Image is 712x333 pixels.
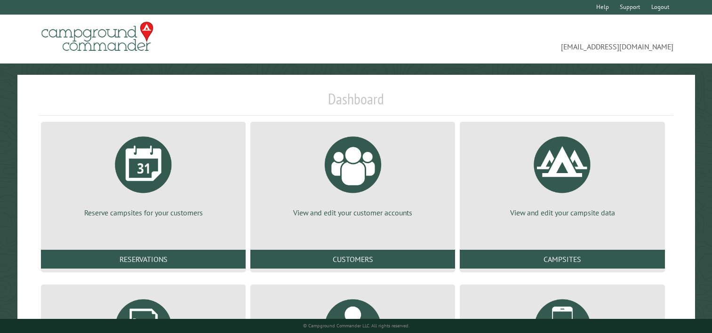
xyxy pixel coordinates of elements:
a: Reservations [41,250,246,269]
a: View and edit your customer accounts [262,129,444,218]
span: [EMAIL_ADDRESS][DOMAIN_NAME] [356,26,674,52]
h1: Dashboard [39,90,673,116]
a: Campsites [460,250,664,269]
a: View and edit your campsite data [471,129,653,218]
p: View and edit your customer accounts [262,207,444,218]
a: Customers [250,250,455,269]
a: Reserve campsites for your customers [52,129,234,218]
p: Reserve campsites for your customers [52,207,234,218]
small: © Campground Commander LLC. All rights reserved. [303,323,409,329]
img: Campground Commander [39,18,156,55]
p: View and edit your campsite data [471,207,653,218]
